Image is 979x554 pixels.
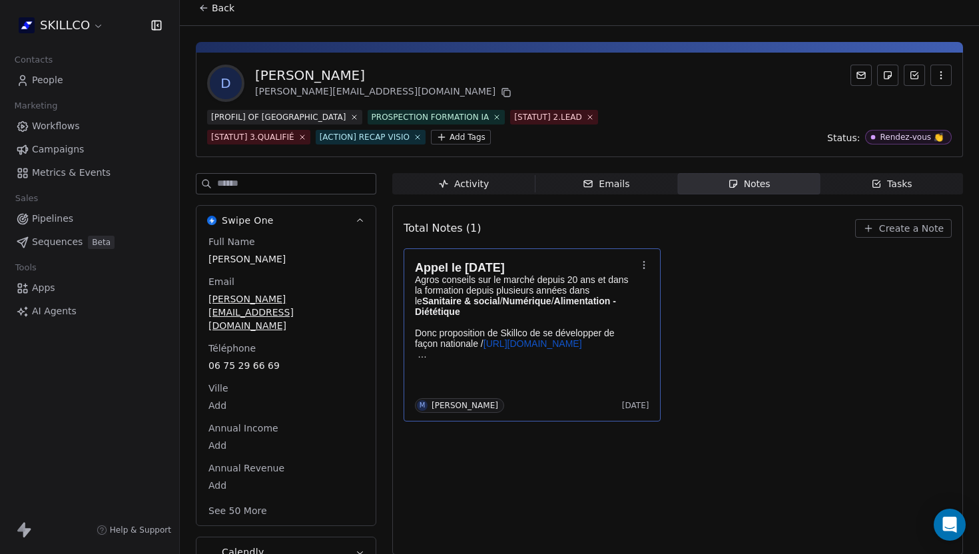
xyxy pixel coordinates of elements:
span: People [32,73,63,87]
div: [STATUT] 2.LEAD [514,111,582,123]
span: Full Name [206,235,258,248]
span: Help & Support [110,525,171,535]
button: Swipe OneSwipe One [196,206,376,235]
div: Open Intercom Messenger [934,509,966,541]
span: Add [208,479,364,492]
p: Agros conseils sur le marché depuis 20 ans et dans la formation depuis plusieurs années dans le / / [415,274,636,317]
a: Pipelines [11,208,168,230]
span: Status: [827,131,860,144]
a: Help & Support [97,525,171,535]
span: [DATE] [622,400,649,411]
strong: Sanitaire & social [422,296,500,306]
span: Add [208,439,364,452]
span: Marketing [9,96,63,116]
div: Emails [583,177,629,191]
span: D [210,67,242,99]
span: Back [212,1,234,15]
div: PROSPECTION FORMATION IA [372,111,489,123]
span: Add [208,399,364,412]
span: AI Agents [32,304,77,318]
span: Campaigns [32,142,84,156]
a: Workflows [11,115,168,137]
div: [PERSON_NAME] [255,66,514,85]
div: Activity [438,177,489,191]
span: Sales [9,188,44,208]
div: [STATUT] 3.QUALIFIÉ [211,131,294,143]
span: Email [206,275,237,288]
button: Create a Note [855,219,952,238]
div: [PROFIL] OF [GEOGRAPHIC_DATA] [211,111,346,123]
div: Swipe OneSwipe One [196,235,376,525]
div: [ACTION] RECAP VISIO [320,131,410,143]
a: SequencesBeta [11,231,168,253]
span: [PERSON_NAME][EMAIL_ADDRESS][DOMAIN_NAME] [208,292,364,332]
span: Create a Note [879,222,944,235]
span: Workflows [32,119,80,133]
span: Pipelines [32,212,73,226]
div: [PERSON_NAME][EMAIL_ADDRESS][DOMAIN_NAME] [255,85,514,101]
span: Contacts [9,50,59,70]
div: M [420,400,426,411]
button: Add Tags [431,130,491,144]
span: SKILLCO [40,17,90,34]
img: Swipe One [207,216,216,225]
span: Annual Income [206,421,281,435]
span: Apps [32,281,55,295]
span: Tools [9,258,42,278]
span: Beta [88,236,115,249]
span: Swipe One [222,214,274,227]
div: [PERSON_NAME] [432,401,498,410]
span: Sequences [32,235,83,249]
a: Campaigns [11,138,168,160]
a: Apps [11,277,168,299]
div: Tasks [871,177,912,191]
a: Metrics & Events [11,162,168,184]
span: Total Notes (1) [404,220,481,236]
span: Metrics & Events [32,166,111,180]
div: Rendez-vous 👏 [880,133,944,142]
a: [URL][DOMAIN_NAME] [484,338,582,349]
span: Ville [206,382,231,395]
button: See 50 More [200,499,275,523]
a: People [11,69,168,91]
h1: Appel le [DATE] [415,261,636,274]
a: AI Agents [11,300,168,322]
p: Donc proposition de Skillco de se développer de façon nationale / [415,328,636,349]
span: Annual Revenue [206,461,287,475]
button: SKILLCO [16,14,107,37]
strong: Alimentation - Diététique [415,296,619,317]
span: [PERSON_NAME] [208,252,364,266]
span: Téléphone [206,342,258,355]
img: Skillco%20logo%20icon%20(2).png [19,17,35,33]
strong: Numérique [503,296,551,306]
span: 06 75 29 66 69 [208,359,364,372]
